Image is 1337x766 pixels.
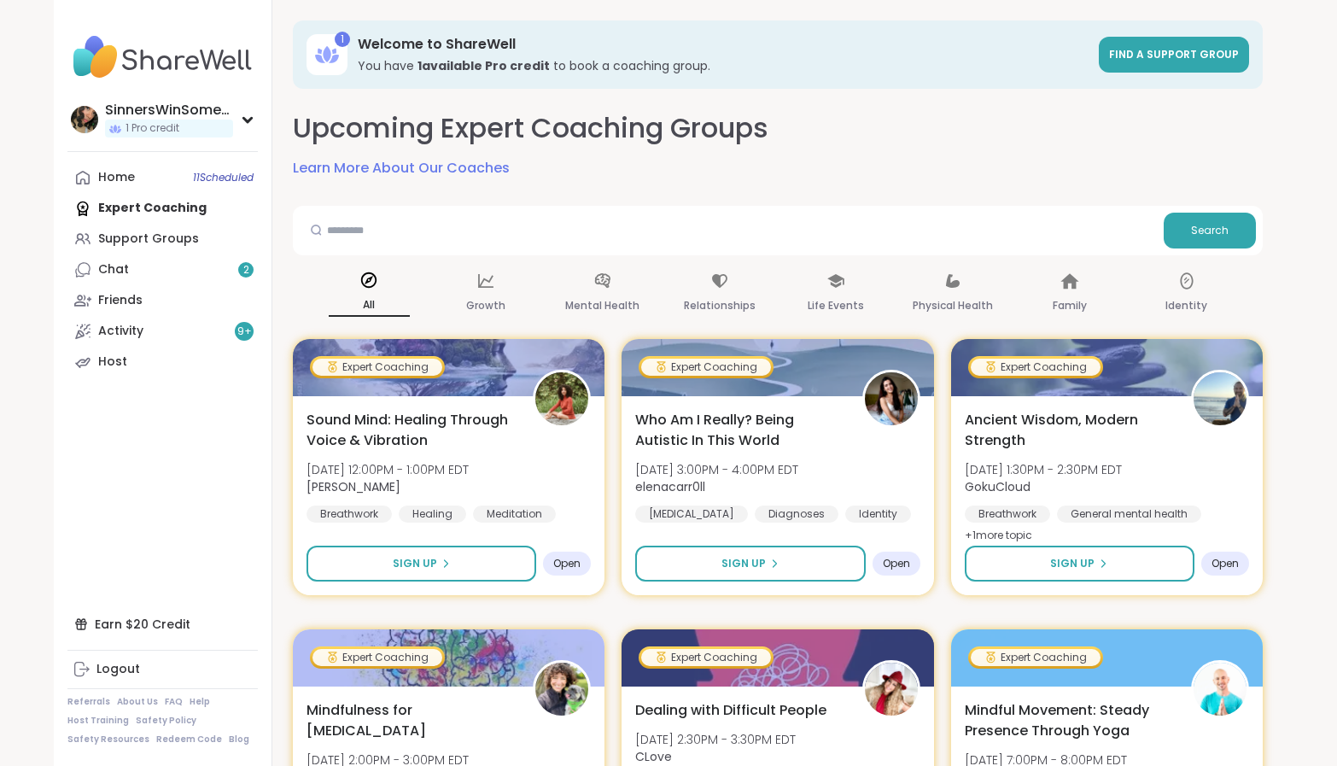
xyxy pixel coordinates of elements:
[67,696,110,708] a: Referrals
[307,461,469,478] span: [DATE] 12:00PM - 1:00PM EDT
[229,734,249,746] a: Blog
[684,295,756,316] p: Relationships
[971,649,1101,666] div: Expert Coaching
[965,478,1030,495] b: GokuCloud
[473,506,556,523] div: Meditation
[755,506,838,523] div: Diagnoses
[98,323,143,340] div: Activity
[535,372,588,425] img: Joana_Ayala
[136,715,196,727] a: Safety Policy
[635,461,798,478] span: [DATE] 3:00PM - 4:00PM EDT
[808,295,864,316] p: Life Events
[466,295,505,316] p: Growth
[913,295,993,316] p: Physical Health
[312,359,442,376] div: Expert Coaching
[98,354,127,371] div: Host
[312,649,442,666] div: Expert Coaching
[641,359,771,376] div: Expert Coaching
[565,295,639,316] p: Mental Health
[1165,295,1207,316] p: Identity
[156,734,222,746] a: Redeem Code
[965,546,1194,582] button: Sign Up
[1194,372,1247,425] img: GokuCloud
[1191,223,1229,238] span: Search
[1050,556,1095,571] span: Sign Up
[399,506,466,523] div: Healing
[67,734,149,746] a: Safety Resources
[307,506,392,523] div: Breathwork
[190,696,210,708] a: Help
[845,506,911,523] div: Identity
[635,748,672,765] b: CLove
[165,696,183,708] a: FAQ
[96,661,140,678] div: Logout
[865,663,918,716] img: CLove
[965,461,1122,478] span: [DATE] 1:30PM - 2:30PM EDT
[635,478,705,495] b: elenacarr0ll
[883,557,910,570] span: Open
[635,546,865,582] button: Sign Up
[67,162,258,193] a: Home11Scheduled
[67,254,258,285] a: Chat2
[98,261,129,278] div: Chat
[67,347,258,377] a: Host
[635,410,843,451] span: Who Am I Really? Being Autistic In This World
[965,700,1172,741] span: Mindful Movement: Steady Presence Through Yoga
[307,478,400,495] b: [PERSON_NAME]
[1211,557,1239,570] span: Open
[237,325,252,339] span: 9 +
[635,506,748,523] div: [MEDICAL_DATA]
[307,410,514,451] span: Sound Mind: Healing Through Voice & Vibration
[126,121,179,136] span: 1 Pro credit
[98,292,143,309] div: Friends
[67,27,258,87] img: ShareWell Nav Logo
[535,663,588,716] img: CoachJennifer
[965,410,1172,451] span: Ancient Wisdom, Modern Strength
[71,106,98,133] img: SinnersWinSometimes
[1109,47,1239,61] span: Find a support group
[417,57,550,74] b: 1 available Pro credit
[635,731,796,748] span: [DATE] 2:30PM - 3:30PM EDT
[865,372,918,425] img: elenacarr0ll
[335,32,350,47] div: 1
[553,557,581,570] span: Open
[358,35,1089,54] h3: Welcome to ShareWell
[67,609,258,640] div: Earn $20 Credit
[971,359,1101,376] div: Expert Coaching
[98,231,199,248] div: Support Groups
[1194,663,1247,716] img: adrianmolina
[635,700,826,721] span: Dealing with Difficult People
[1164,213,1256,249] button: Search
[641,649,771,666] div: Expert Coaching
[98,169,135,186] div: Home
[67,316,258,347] a: Activity9+
[1099,37,1249,73] a: Find a support group
[117,696,158,708] a: About Us
[307,546,536,582] button: Sign Up
[393,556,437,571] span: Sign Up
[193,171,254,184] span: 11 Scheduled
[965,506,1050,523] div: Breathwork
[243,263,249,278] span: 2
[67,654,258,685] a: Logout
[67,715,129,727] a: Host Training
[293,158,510,178] a: Learn More About Our Coaches
[1057,506,1201,523] div: General mental health
[293,109,768,148] h2: Upcoming Expert Coaching Groups
[721,556,766,571] span: Sign Up
[358,57,1089,74] h3: You have to book a coaching group.
[105,101,233,120] div: SinnersWinSometimes
[329,295,410,317] p: All
[67,224,258,254] a: Support Groups
[307,700,514,741] span: Mindfulness for [MEDICAL_DATA]
[67,285,258,316] a: Friends
[1053,295,1087,316] p: Family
